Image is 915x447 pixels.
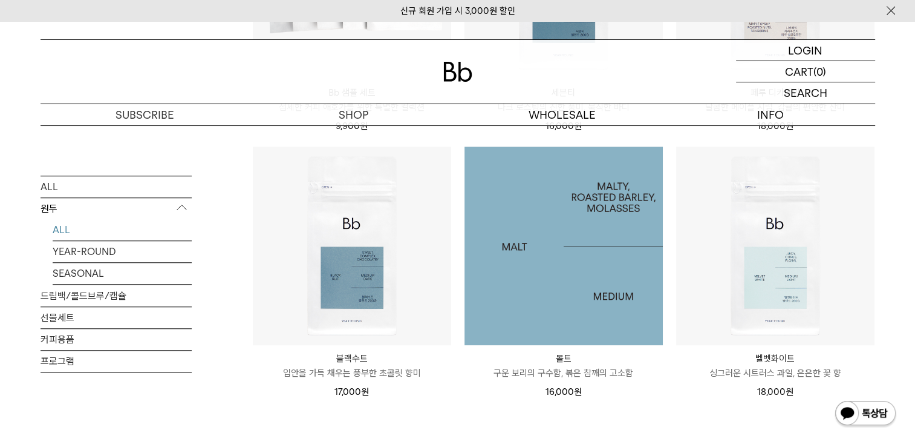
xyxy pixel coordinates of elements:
[464,366,663,380] p: 구운 보리의 구수함, 볶은 참깨의 고소함
[464,351,663,366] p: 몰트
[458,104,666,125] p: WHOLESALE
[676,366,874,380] p: 싱그러운 시트러스 과일, 은은한 꽃 향
[574,386,582,397] span: 원
[736,40,875,61] a: LOGIN
[253,366,451,380] p: 입안을 가득 채우는 풍부한 초콜릿 향미
[53,219,192,240] a: ALL
[53,263,192,284] a: SEASONAL
[41,285,192,306] a: 드립백/콜드브루/캡슐
[41,329,192,350] a: 커피용품
[334,386,369,397] span: 17,000
[443,62,472,82] img: 로고
[786,121,793,131] span: 원
[41,198,192,220] p: 원두
[41,104,249,125] a: SUBSCRIBE
[41,176,192,197] a: ALL
[757,121,793,131] span: 18,000
[53,241,192,262] a: YEAR-ROUND
[464,351,663,380] a: 몰트 구운 보리의 구수함, 볶은 참깨의 고소함
[574,121,582,131] span: 원
[676,147,874,345] img: 벨벳화이트
[813,61,826,82] p: (0)
[249,104,458,125] a: SHOP
[786,386,793,397] span: 원
[361,386,369,397] span: 원
[757,386,793,397] span: 18,000
[785,61,813,82] p: CART
[464,147,663,345] a: 몰트
[400,5,515,16] a: 신규 회원 가입 시 3,000원 할인
[360,121,368,131] span: 원
[41,351,192,372] a: 프로그램
[666,104,875,125] p: INFO
[834,400,897,429] img: 카카오톡 채널 1:1 채팅 버튼
[253,351,451,380] a: 블랙수트 입안을 가득 채우는 풍부한 초콜릿 향미
[736,61,875,82] a: CART (0)
[336,121,368,131] span: 9,900
[464,147,663,345] img: 1000000026_add2_06.jpg
[545,121,582,131] span: 16,000
[788,40,822,61] p: LOGIN
[676,351,874,380] a: 벨벳화이트 싱그러운 시트러스 과일, 은은한 꽃 향
[253,351,451,366] p: 블랙수트
[676,351,874,366] p: 벨벳화이트
[545,386,582,397] span: 16,000
[784,82,827,104] p: SEARCH
[253,147,451,345] img: 블랙수트
[41,307,192,328] a: 선물세트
